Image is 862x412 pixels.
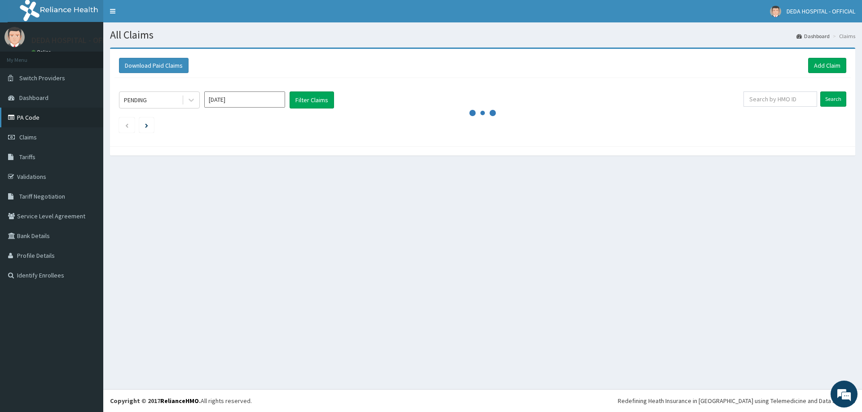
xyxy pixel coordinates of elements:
[52,113,124,204] span: We're online!
[19,192,65,200] span: Tariff Negotiation
[4,245,171,276] textarea: Type your message and hit 'Enter'
[204,91,285,108] input: Select Month and Year
[47,50,151,62] div: Chat with us now
[796,32,830,40] a: Dashboard
[4,27,25,47] img: User Image
[103,389,862,412] footer: All rights reserved.
[290,91,334,108] button: Filter Claims
[147,4,169,26] div: Minimize live chat window
[160,397,199,405] a: RelianceHMO
[17,45,36,67] img: d_794563401_company_1708531726252_794563401
[124,95,147,104] div: PENDING
[19,153,35,161] span: Tariffs
[19,94,48,102] span: Dashboard
[119,58,189,73] button: Download Paid Claims
[31,49,53,55] a: Online
[770,6,781,17] img: User Image
[19,74,65,82] span: Switch Providers
[820,91,846,107] input: Search
[787,7,855,15] span: DEDA HOSPITAL - OFFICIAL
[469,100,496,126] svg: audio-loading
[808,58,846,73] a: Add Claim
[125,121,129,129] a: Previous page
[743,91,817,107] input: Search by HMO ID
[110,397,201,405] strong: Copyright © 2017 .
[110,29,855,41] h1: All Claims
[145,121,148,129] a: Next page
[831,32,855,40] li: Claims
[19,133,37,141] span: Claims
[618,396,855,405] div: Redefining Heath Insurance in [GEOGRAPHIC_DATA] using Telemedicine and Data Science!
[31,36,124,44] p: DEDA HOSPITAL - OFFICIAL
